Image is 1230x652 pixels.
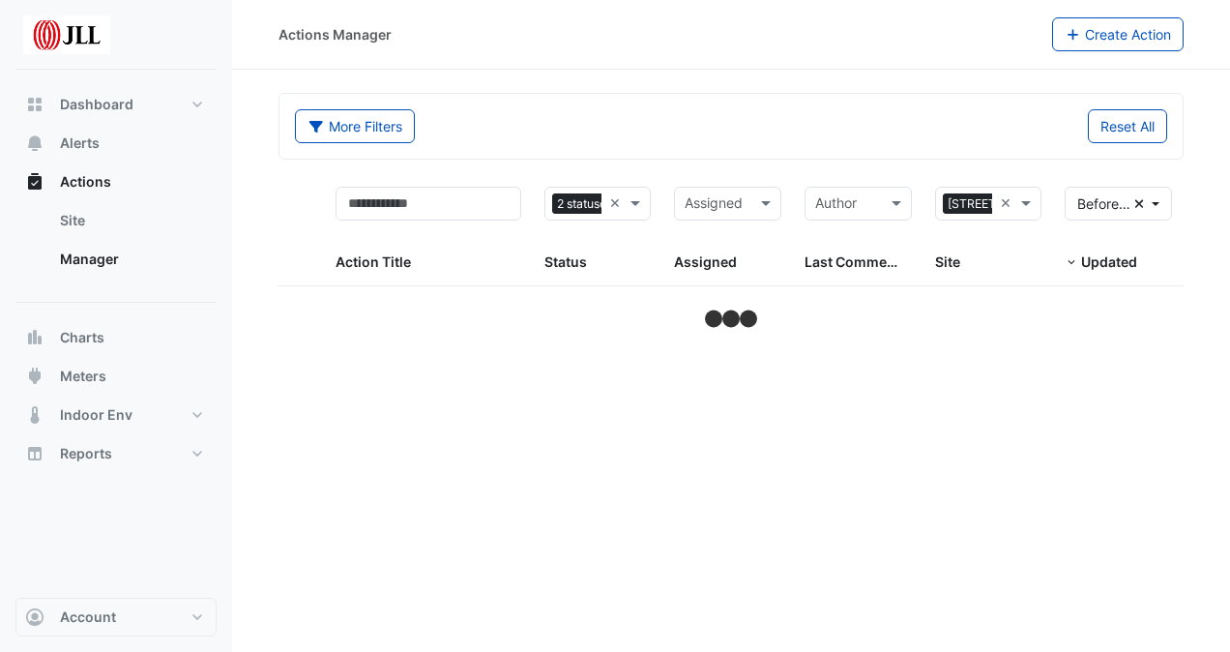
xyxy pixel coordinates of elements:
button: Before: [DATE] [1065,187,1172,221]
span: Status [544,253,587,270]
button: Reset All [1088,109,1167,143]
span: Meters [60,367,106,386]
span: [STREET_ADDRESS] [943,193,1065,215]
button: More Filters [295,109,415,143]
div: Actions Manager [278,24,392,44]
button: Dashboard [15,85,217,124]
span: Indoor Env [60,405,132,425]
fa-icon: Clear [1134,193,1145,214]
span: Clear [1000,193,1016,215]
div: Actions [15,201,217,286]
button: Actions [15,163,217,201]
span: Updated [1081,253,1137,270]
app-icon: Reports [25,444,44,463]
app-icon: Alerts [25,133,44,153]
a: Manager [44,240,217,279]
button: Create Action [1052,17,1185,51]
button: Reports [15,434,217,473]
span: Action Title [336,253,411,270]
button: Charts [15,318,217,357]
button: Indoor Env [15,396,217,434]
span: Account [60,608,116,627]
app-icon: Charts [25,328,44,347]
button: Alerts [15,124,217,163]
img: Company Logo [23,15,110,54]
span: Clear [609,193,626,215]
span: 2 statuses selected [552,193,667,215]
span: Dashboard [60,95,133,114]
app-icon: Dashboard [25,95,44,114]
a: Site [44,201,217,240]
span: Last Commented [805,253,917,270]
span: Reports [60,444,112,463]
button: Meters [15,357,217,396]
span: Alerts [60,133,100,153]
app-icon: Actions [25,172,44,192]
span: Actions [60,172,111,192]
app-icon: Meters [25,367,44,386]
span: Assigned [674,253,737,270]
span: Before: 20 Jul 25 [1077,195,1170,212]
button: Account [15,598,217,637]
span: Charts [60,328,104,347]
app-icon: Indoor Env [25,405,44,425]
span: Site [935,253,960,270]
